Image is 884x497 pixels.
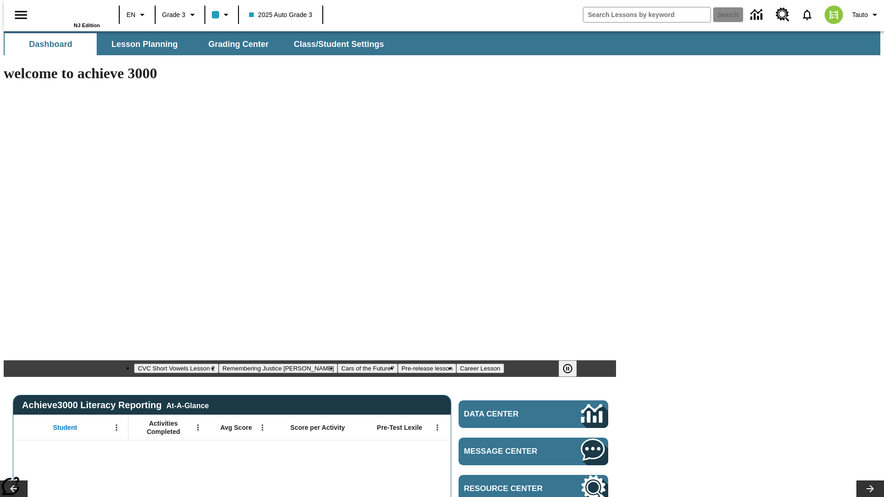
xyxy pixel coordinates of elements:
[398,364,456,373] button: Slide 4 Pre-release lesson
[849,6,884,23] button: Profile/Settings
[29,39,72,50] span: Dashboard
[219,364,337,373] button: Slide 2 Remembering Justice O'Connor
[4,31,880,55] div: SubNavbar
[456,364,504,373] button: Slide 5 Career Lesson
[852,10,868,20] span: Tauto
[291,423,345,432] span: Score per Activity
[40,4,100,23] a: Home
[294,39,384,50] span: Class/Student Settings
[5,33,97,55] button: Dashboard
[99,33,191,55] button: Lesson Planning
[459,400,608,428] a: Data Center
[558,360,586,377] div: Pause
[122,6,152,23] button: Language: EN, Select a language
[208,6,235,23] button: Class color is light blue. Change class color
[22,400,209,410] span: Achieve3000 Literacy Reporting
[110,421,123,434] button: Open Menu
[583,7,710,22] input: search field
[166,400,209,410] div: At-A-Glance
[133,419,194,436] span: Activities Completed
[111,39,178,50] span: Lesson Planning
[464,410,550,419] span: Data Center
[192,33,285,55] button: Grading Center
[377,423,423,432] span: Pre-Test Lexile
[795,3,819,27] a: Notifications
[4,33,392,55] div: SubNavbar
[856,480,884,497] button: Lesson carousel, Next
[158,6,202,23] button: Grade: Grade 3, Select a grade
[74,23,100,28] span: NJ Edition
[40,3,100,28] div: Home
[256,421,269,434] button: Open Menu
[162,10,186,20] span: Grade 3
[464,447,553,456] span: Message Center
[745,2,770,28] a: Data Center
[127,10,135,20] span: EN
[208,39,268,50] span: Grading Center
[558,360,577,377] button: Pause
[191,421,205,434] button: Open Menu
[220,423,252,432] span: Avg Score
[464,484,553,493] span: Resource Center
[134,364,218,373] button: Slide 1 CVC Short Vowels Lesson 2
[825,6,843,24] img: avatar image
[53,423,77,432] span: Student
[249,10,313,20] span: 2025 Auto Grade 3
[337,364,398,373] button: Slide 3 Cars of the Future?
[430,421,444,434] button: Open Menu
[819,3,849,27] button: Select a new avatar
[770,2,795,27] a: Resource Center, Will open in new tab
[4,65,616,82] h1: welcome to achieve 3000
[286,33,391,55] button: Class/Student Settings
[459,438,608,465] a: Message Center
[7,1,35,29] button: Open side menu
